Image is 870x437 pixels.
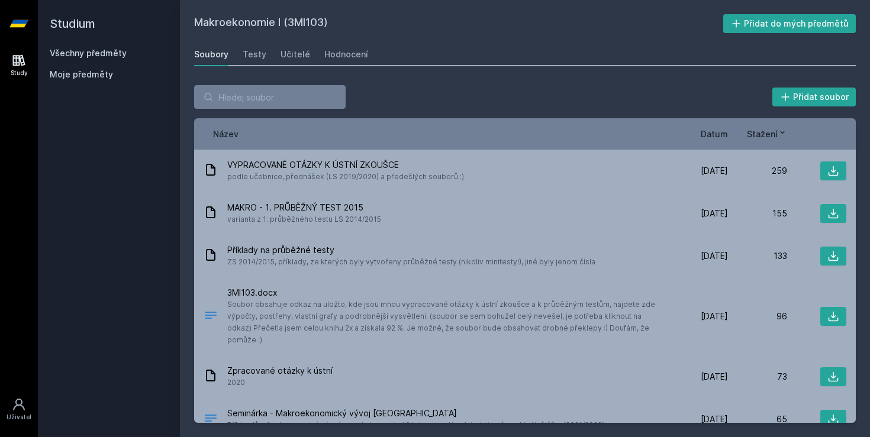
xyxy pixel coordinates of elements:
a: Soubory [194,43,228,66]
button: Přidat do mých předmětů [723,14,856,33]
span: [DATE] [701,310,728,322]
a: Hodnocení [324,43,368,66]
span: 3MI103.docx [227,287,664,299]
span: 2020 [227,377,333,389]
a: Testy [243,43,266,66]
a: Study [2,47,36,83]
h2: Makroekonomie I (3MI103) [194,14,723,33]
div: Hodnocení [324,48,368,60]
button: Přidat soubor [772,88,856,106]
div: 259 [728,165,787,177]
span: [DATE] [701,165,728,177]
span: Stažení [747,128,778,140]
div: Testy [243,48,266,60]
span: ZS 2014/2015, příklady, ze kterých byly vytvořeny průběžné testy (nikoliv minitesty!), jiné byly ... [227,256,595,268]
span: Příklady na průběžné testy [227,244,595,256]
span: Soubor obsahuje odkaz na uložto, kde jsou mnou vypracované otázky k ústní zkoušce a k průběžným t... [227,299,664,346]
span: MAKRO - 1. PRŮBĚŽNÝ TEST 2015 [227,202,381,213]
span: podle učebnice, přednášek (LS 2019/2020) a předešlých souborů :) [227,171,464,183]
div: 155 [728,208,787,219]
div: 73 [728,371,787,383]
span: [DATE] [701,250,728,262]
input: Hledej soubor [194,85,346,109]
div: Study [11,69,28,77]
span: Seminárka - Makroekonomický vývoj [GEOGRAPHIC_DATA] [227,407,604,419]
div: Učitelé [281,48,310,60]
span: Moje předměty [50,69,113,80]
span: VYPRACOVANÉ OTÁZKY K ÚSTNÍ ZKOUŠCE [227,159,464,171]
div: .DOCX [204,411,218,428]
div: 133 [728,250,787,262]
div: DOCX [204,308,218,325]
div: Soubory [194,48,228,60]
span: [DATE] [701,371,728,383]
div: 96 [728,310,787,322]
button: Stažení [747,128,787,140]
a: Učitelé [281,43,310,66]
a: Uživatel [2,391,36,428]
div: Uživatel [7,413,31,422]
a: Všechny předměty [50,48,127,58]
div: 65 [728,413,787,425]
span: varianta z 1. průběžného testu LS 2014/2015 [227,213,381,225]
span: [DATE] [701,208,728,219]
button: Název [213,128,239,140]
span: Zpracované otázky k ústní [227,365,333,377]
span: 7/8 bodů, všechny seminární práce tady jsou min. 10 let zastaralý, tak tady je něco aktuálnějšího... [227,419,604,431]
span: [DATE] [701,413,728,425]
button: Datum [701,128,728,140]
